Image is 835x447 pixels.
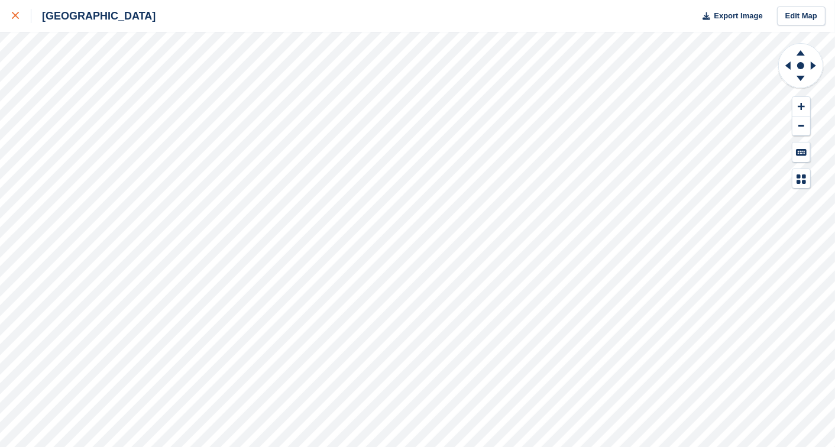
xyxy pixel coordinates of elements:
[792,142,810,162] button: Keyboard Shortcuts
[792,97,810,116] button: Zoom In
[31,9,156,23] div: [GEOGRAPHIC_DATA]
[695,7,763,26] button: Export Image
[777,7,826,26] a: Edit Map
[792,169,810,189] button: Map Legend
[792,116,810,136] button: Zoom Out
[714,10,762,22] span: Export Image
